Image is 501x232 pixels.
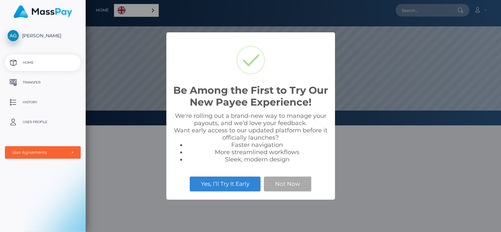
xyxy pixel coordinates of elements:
[186,149,328,156] li: More streamlined workflows
[12,150,66,155] div: User Agreements
[173,112,328,163] div: We're rolling out a brand-new way to manage your payouts, and we’d love your feedback. Want early...
[8,58,78,68] p: Home
[173,84,328,108] h2: Be Among the First to Try Our New Payee Experience!
[8,117,78,127] p: User Profile
[186,156,328,163] li: Sleek, modern design
[8,78,78,87] p: Transfer
[264,177,311,191] button: Not Now
[14,5,72,18] img: MassPay
[8,97,78,107] p: History
[5,146,81,159] button: User Agreements
[190,177,261,191] button: Yes, I’ll Try It Early
[5,33,81,39] span: [PERSON_NAME]
[186,141,328,149] li: Faster navigation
